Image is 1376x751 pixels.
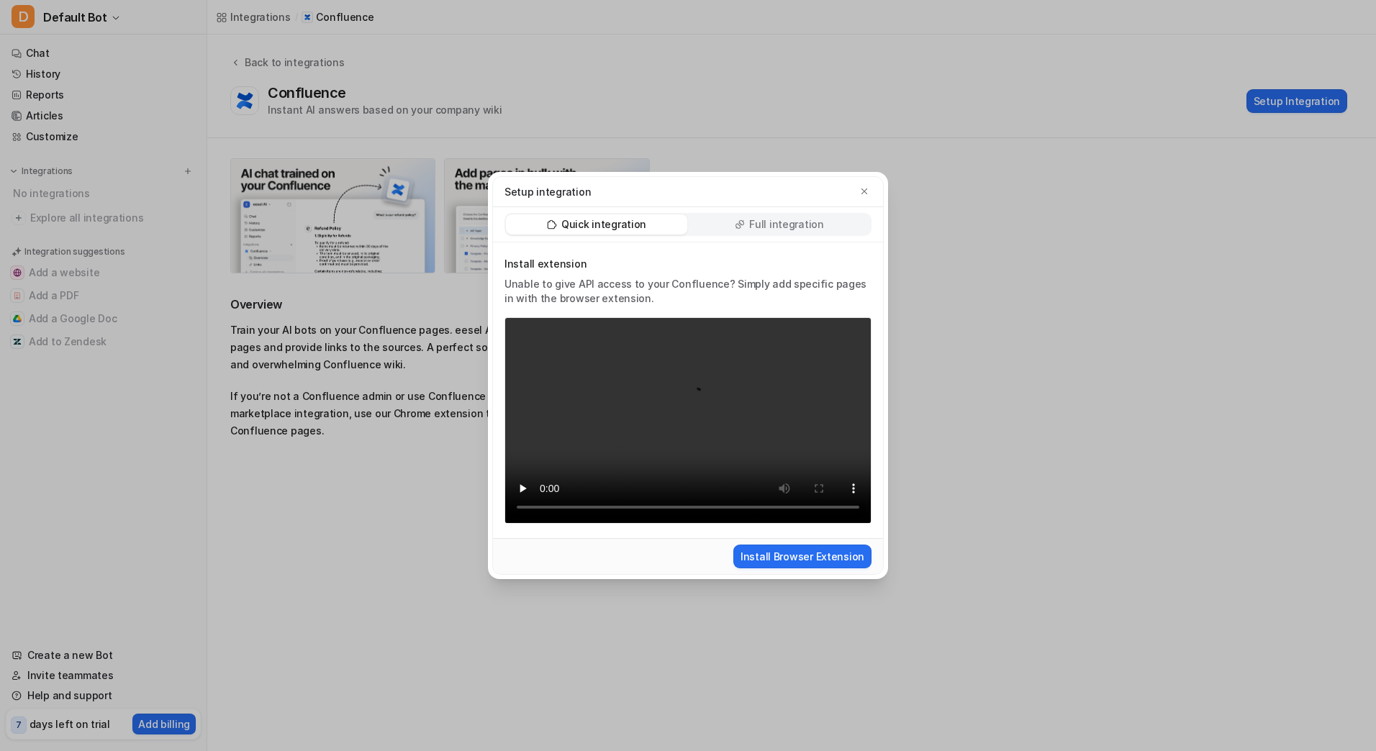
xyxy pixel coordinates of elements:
[504,257,872,271] p: Install extension
[504,277,872,306] div: Unable to give API access to your Confluence? Simply add specific pages in with the browser exten...
[749,217,824,232] p: Full integration
[733,545,872,568] button: Install Browser Extension
[561,217,646,232] p: Quick integration
[504,317,872,524] video: Your browser does not support the video tag.
[504,184,591,199] p: Setup integration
